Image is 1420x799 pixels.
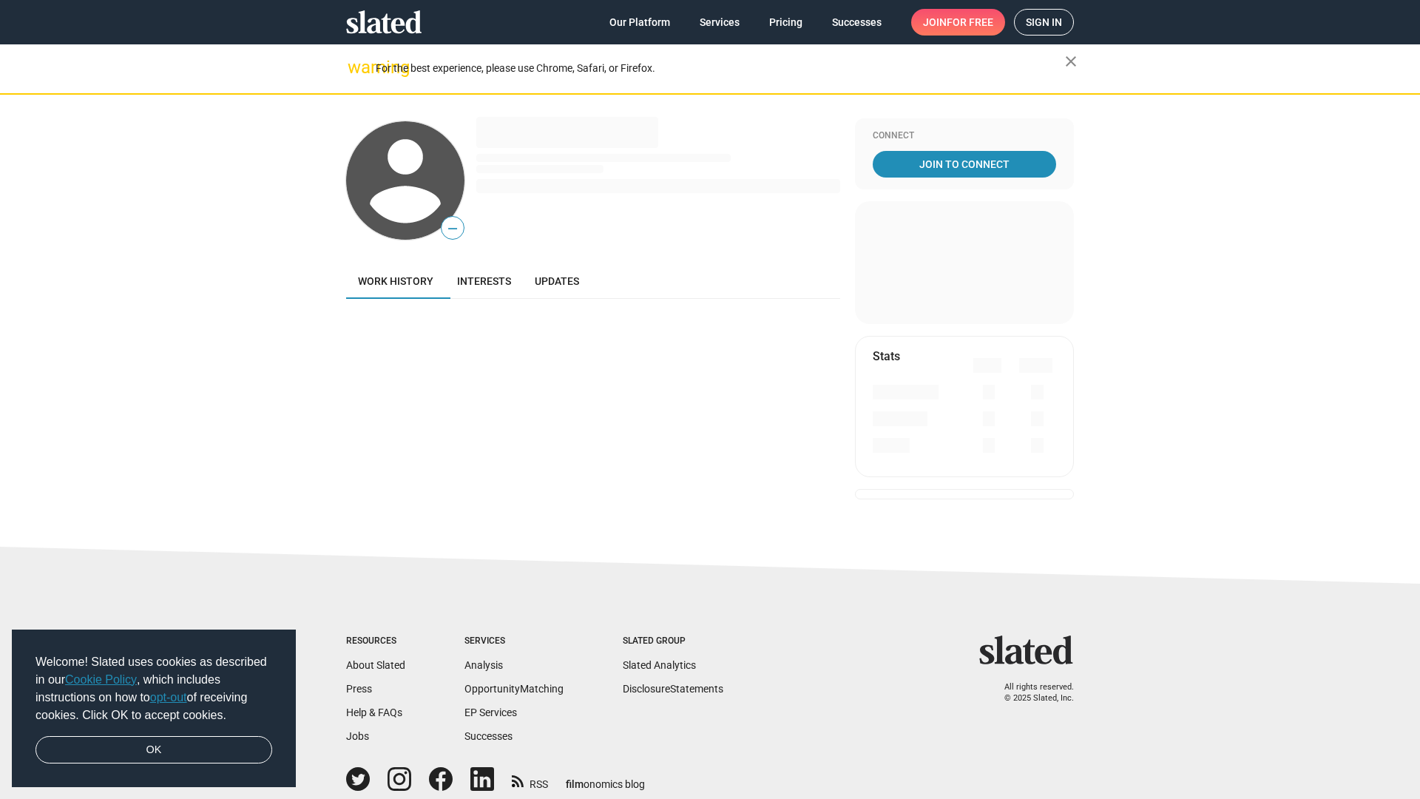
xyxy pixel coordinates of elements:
[832,9,882,36] span: Successes
[65,673,137,686] a: Cookie Policy
[873,151,1056,178] a: Join To Connect
[688,9,751,36] a: Services
[947,9,993,36] span: for free
[769,9,802,36] span: Pricing
[989,682,1074,704] p: All rights reserved. © 2025 Slated, Inc.
[150,691,187,704] a: opt-out
[376,58,1065,78] div: For the best experience, please use Chrome, Safari, or Firefox.
[464,659,503,671] a: Analysis
[457,275,511,287] span: Interests
[609,9,670,36] span: Our Platform
[1026,10,1062,35] span: Sign in
[523,263,591,299] a: Updates
[35,653,272,724] span: Welcome! Slated uses cookies as described in our , which includes instructions on how to of recei...
[873,348,900,364] mat-card-title: Stats
[512,769,548,792] a: RSS
[876,151,1053,178] span: Join To Connect
[1062,53,1080,70] mat-icon: close
[445,263,523,299] a: Interests
[346,730,369,742] a: Jobs
[623,636,723,647] div: Slated Group
[464,636,564,647] div: Services
[346,707,402,718] a: Help & FAQs
[12,630,296,788] div: cookieconsent
[346,683,372,695] a: Press
[873,130,1056,142] div: Connect
[535,275,579,287] span: Updates
[348,58,365,76] mat-icon: warning
[35,736,272,764] a: dismiss cookie message
[442,219,464,238] span: —
[566,778,584,790] span: film
[923,9,993,36] span: Join
[358,275,433,287] span: Work history
[566,766,645,792] a: filmonomics blog
[346,263,445,299] a: Work history
[623,659,696,671] a: Slated Analytics
[1014,9,1074,36] a: Sign in
[464,707,517,718] a: EP Services
[464,683,564,695] a: OpportunityMatching
[757,9,814,36] a: Pricing
[346,659,405,671] a: About Slated
[346,636,405,647] div: Resources
[598,9,682,36] a: Our Platform
[820,9,893,36] a: Successes
[623,683,723,695] a: DisclosureStatements
[700,9,740,36] span: Services
[911,9,1005,36] a: Joinfor free
[464,730,513,742] a: Successes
